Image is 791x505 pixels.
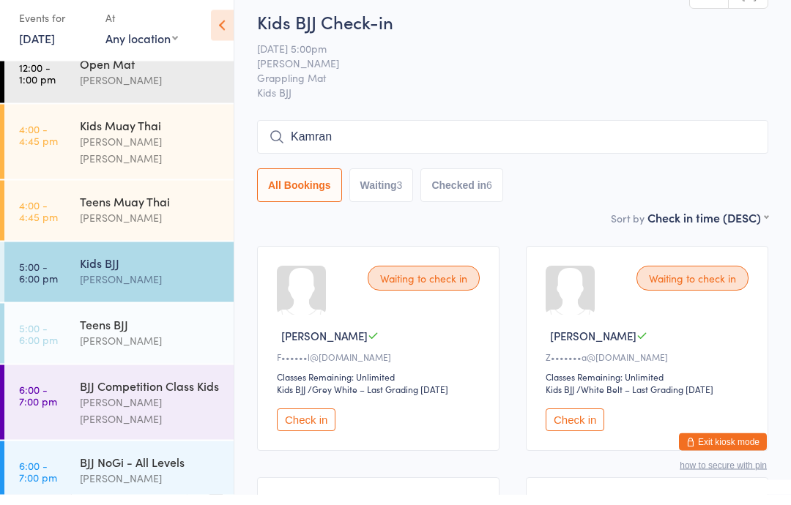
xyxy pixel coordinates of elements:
button: Checked in6 [420,179,503,213]
div: Waiting to check in [636,277,749,302]
button: Check in [277,419,335,442]
div: [PERSON_NAME] [PERSON_NAME] [80,143,221,177]
div: Open Mat [80,66,221,82]
span: / Grey White – Last Grading [DATE] [308,394,448,406]
time: 5:00 - 6:00 pm [19,332,58,356]
a: 12:00 -1:00 pmOpen Mat[PERSON_NAME] [4,53,234,113]
div: Kids BJJ [80,265,221,281]
time: 4:00 - 4:45 pm [19,133,58,157]
div: F•••••• [277,362,484,374]
div: Kids Muay Thai [80,127,221,143]
div: Teens BJJ [80,326,221,343]
a: 4:00 -4:45 pmTeens Muay Thai[PERSON_NAME] [4,191,234,251]
time: 12:00 - 1:00 pm [19,72,56,95]
button: how to secure with pin [680,471,767,481]
div: Waiting to check in [368,277,480,302]
div: Classes Remaining: Unlimited [546,381,753,394]
div: Classes Remaining: Unlimited [277,381,484,394]
time: 4:00 - 4:45 pm [19,209,58,233]
a: 5:00 -6:00 pmKids BJJ[PERSON_NAME] [4,252,234,313]
div: Kids BJJ [277,394,305,406]
a: 5:00 -6:00 pmTeens BJJ[PERSON_NAME] [4,314,234,374]
a: 4:00 -4:45 pmKids Muay Thai[PERSON_NAME] [PERSON_NAME] [4,115,234,190]
div: Z••••••• [546,362,753,374]
div: BJJ Competition Class Kids [80,388,221,404]
div: [PERSON_NAME] [80,82,221,99]
span: [PERSON_NAME] [257,67,746,81]
span: / White Belt – Last Grading [DATE] [576,394,713,406]
div: 6 [486,190,492,202]
span: [DATE] 5:00pm [257,52,746,67]
span: Grappling Mat [257,81,746,96]
button: All Bookings [257,179,342,213]
button: Check in [546,419,604,442]
div: [PERSON_NAME] [PERSON_NAME] [80,404,221,438]
span: [PERSON_NAME] [550,339,636,354]
time: 5:00 - 6:00 pm [19,271,58,294]
div: Check in time (DESC) [647,220,768,236]
div: [PERSON_NAME] [80,480,221,497]
a: [DATE] [19,40,55,56]
div: Kids BJJ [546,394,574,406]
div: Teens Muay Thai [80,203,221,220]
div: At [105,16,178,40]
button: Exit kiosk mode [679,444,767,461]
a: 6:00 -7:00 pmBJJ Competition Class Kids[PERSON_NAME] [PERSON_NAME] [4,375,234,450]
time: 6:00 - 7:00 pm [19,394,57,417]
div: [PERSON_NAME] [80,220,221,236]
input: Search [257,131,768,165]
span: Kids BJJ [257,96,768,111]
div: BJJ NoGi - All Levels [80,464,221,480]
div: 3 [397,190,403,202]
span: [PERSON_NAME] [281,339,368,354]
h2: Kids BJJ Check-in [257,20,768,45]
label: Sort by [611,222,645,236]
time: 6:00 - 7:00 pm [19,470,57,493]
div: Any location [105,40,178,56]
div: Events for [19,16,91,40]
div: [PERSON_NAME] [80,343,221,359]
div: [PERSON_NAME] [80,281,221,298]
button: Waiting3 [349,179,414,213]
